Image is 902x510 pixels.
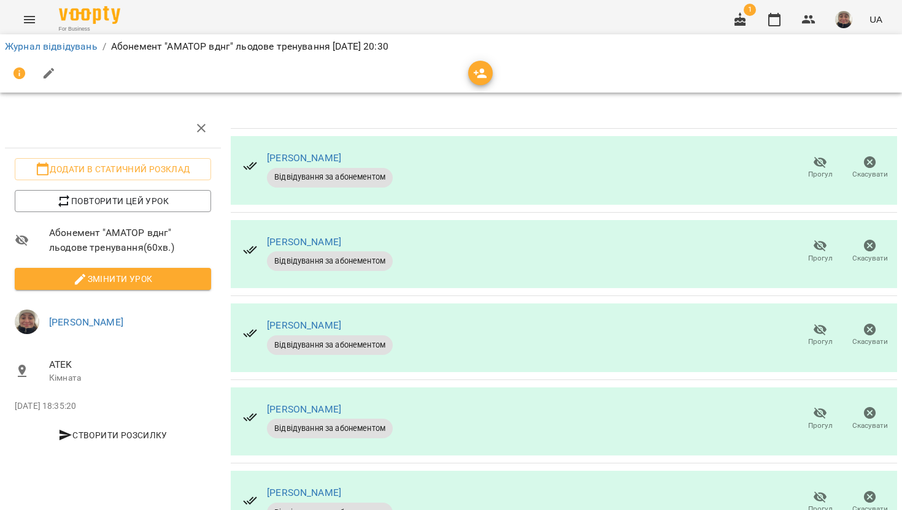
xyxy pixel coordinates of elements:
button: Menu [15,5,44,34]
a: Журнал відвідувань [5,40,98,52]
nav: breadcrumb [5,39,897,54]
button: Скасувати [845,402,895,436]
span: Відвідування за абонементом [267,172,393,183]
button: Прогул [795,318,845,352]
span: Прогул [808,169,833,180]
li: / [102,39,106,54]
span: Прогул [808,337,833,347]
button: Повторити цей урок [15,190,211,212]
a: [PERSON_NAME] [267,487,341,498]
span: 1 [744,4,756,16]
p: [DATE] 18:35:20 [15,400,211,413]
span: Повторити цей урок [25,194,201,208]
button: Змінити урок [15,268,211,290]
button: Додати в статичний розклад [15,158,211,180]
span: Відвідування за абонементом [267,340,393,351]
button: UA [865,8,887,31]
img: 4cf27c03cdb7f7912a44474f3433b006.jpeg [835,11,852,28]
button: Прогул [795,234,845,268]
span: Прогул [808,253,833,264]
span: Скасувати [852,337,888,347]
button: Скасувати [845,318,895,352]
span: Змінити урок [25,272,201,286]
span: Скасувати [852,421,888,431]
span: ATEK [49,357,211,372]
span: Створити розсилку [20,428,206,443]
span: Прогул [808,421,833,431]
a: [PERSON_NAME] [267,236,341,248]
span: Відвідування за абонементом [267,423,393,434]
img: Voopty Logo [59,6,120,24]
a: [PERSON_NAME] [267,152,341,164]
p: Абонемент "АМАТОР вднг" льодове тренування [DATE] 20:30 [111,39,388,54]
span: Відвідування за абонементом [267,256,393,267]
span: Скасувати [852,253,888,264]
button: Прогул [795,151,845,185]
button: Скасувати [845,151,895,185]
button: Прогул [795,402,845,436]
p: Кімната [49,372,211,384]
a: [PERSON_NAME] [267,403,341,415]
span: Додати в статичний розклад [25,162,201,177]
button: Створити розсилку [15,424,211,446]
button: Скасувати [845,234,895,268]
span: UA [869,13,882,26]
a: [PERSON_NAME] [49,316,123,328]
img: 4cf27c03cdb7f7912a44474f3433b006.jpeg [15,310,39,334]
span: For Business [59,25,120,33]
span: Абонемент "АМАТОР вднг" льодове тренування ( 60 хв. ) [49,226,211,254]
span: Скасувати [852,169,888,180]
a: [PERSON_NAME] [267,319,341,331]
